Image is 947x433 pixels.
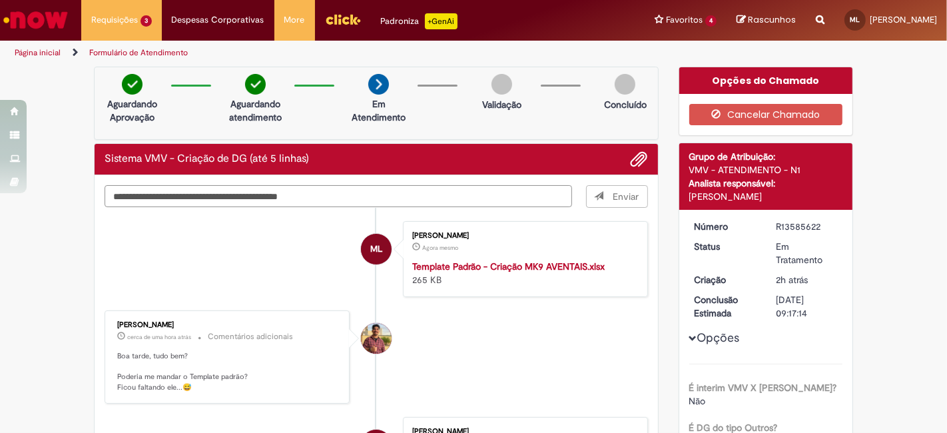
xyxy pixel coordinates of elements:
[141,15,152,27] span: 3
[127,333,191,341] time: 01/10/2025 13:05:59
[370,233,382,265] span: ML
[422,244,458,252] time: 01/10/2025 14:24:51
[689,163,843,177] div: VMV - ATENDIMENTO - N1
[105,185,572,207] textarea: Digite sua mensagem aqui...
[1,7,70,33] img: ServiceNow
[776,220,838,233] div: R13585622
[412,260,605,272] a: Template Padrão - Criação MK9 AVENTAIS.xlsx
[89,47,188,58] a: Formulário de Atendimento
[284,13,305,27] span: More
[381,13,458,29] div: Padroniza
[105,153,309,165] h2: Sistema VMV - Criação de DG (até 5 linhas) Histórico de tíquete
[689,382,837,394] b: É interim VMV X [PERSON_NAME]?
[208,331,293,342] small: Comentários adicionais
[685,220,767,233] dt: Número
[748,13,796,26] span: Rascunhos
[172,13,264,27] span: Despesas Corporativas
[223,97,288,124] p: Aguardando atendimento
[368,74,389,95] img: arrow-next.png
[870,14,937,25] span: [PERSON_NAME]
[10,41,621,65] ul: Trilhas de página
[117,351,339,393] p: Boa tarde, tudo bem? Poderia me mandar o Template padrão? Ficou faltando ele...😅
[91,13,138,27] span: Requisições
[412,232,634,240] div: [PERSON_NAME]
[776,240,838,266] div: Em Tratamento
[245,74,266,95] img: check-circle-green.png
[615,74,635,95] img: img-circle-grey.png
[689,150,843,163] div: Grupo de Atribuição:
[776,293,838,320] div: [DATE] 09:17:14
[666,13,703,27] span: Favoritos
[361,234,392,264] div: Maria Eduarda Nunes Lacerda
[412,260,634,286] div: 265 KB
[689,177,843,190] div: Analista responsável:
[491,74,512,95] img: img-circle-grey.png
[122,74,143,95] img: check-circle-green.png
[776,273,838,286] div: 01/10/2025 11:58:19
[117,321,339,329] div: [PERSON_NAME]
[127,333,191,341] span: cerca de uma hora atrás
[776,274,808,286] span: 2h atrás
[689,395,706,407] span: Não
[850,15,860,24] span: ML
[425,13,458,29] p: +GenAi
[679,67,853,94] div: Opções do Chamado
[685,293,767,320] dt: Conclusão Estimada
[325,9,361,29] img: click_logo_yellow_360x200.png
[685,273,767,286] dt: Criação
[705,15,717,27] span: 4
[689,104,843,125] button: Cancelar Chamado
[737,14,796,27] a: Rascunhos
[422,244,458,252] span: Agora mesmo
[685,240,767,253] dt: Status
[689,190,843,203] div: [PERSON_NAME]
[346,97,411,124] p: Em Atendimento
[604,98,647,111] p: Concluído
[100,97,164,124] p: Aguardando Aprovação
[361,323,392,354] div: Vitor Jeremias Da Silva
[631,151,648,168] button: Adicionar anexos
[482,98,521,111] p: Validação
[776,274,808,286] time: 01/10/2025 11:58:19
[15,47,61,58] a: Página inicial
